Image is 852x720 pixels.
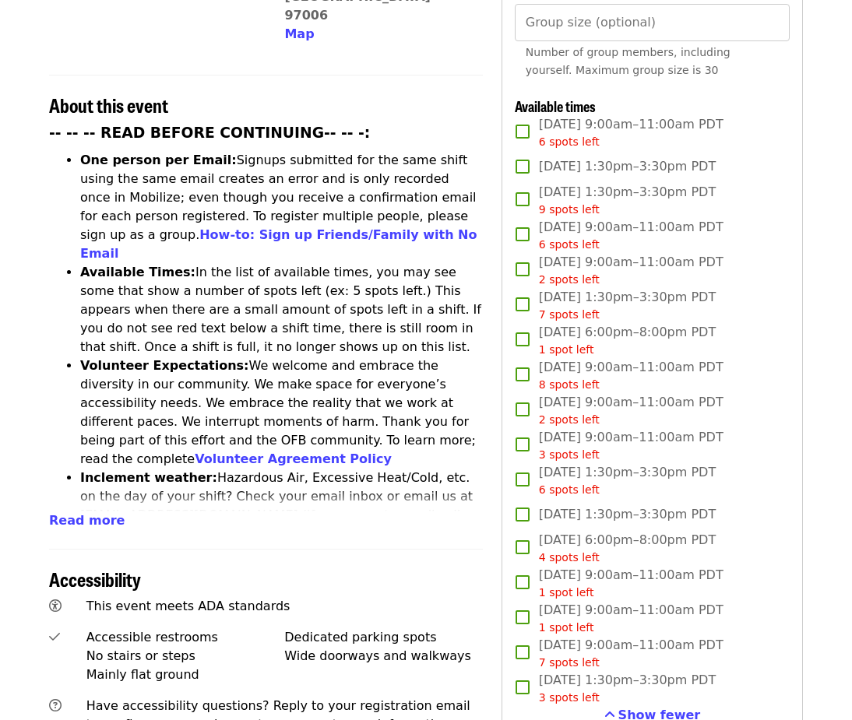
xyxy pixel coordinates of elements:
[86,666,285,684] div: Mainly flat ground
[539,238,600,251] span: 6 spots left
[539,601,723,636] span: [DATE] 9:00am–11:00am PDT
[284,647,483,666] div: Wide doorways and walkways
[539,566,723,601] span: [DATE] 9:00am–11:00am PDT
[80,469,483,562] li: Hazardous Air, Excessive Heat/Cold, etc. on the day of your shift? Check your email inbox or emai...
[539,378,600,391] span: 8 spots left
[539,393,723,428] span: [DATE] 9:00am–11:00am PDT
[49,630,60,644] i: check icon
[86,647,285,666] div: No stairs or steps
[539,551,600,564] span: 4 spots left
[49,513,125,528] span: Read more
[80,356,483,469] li: We welcome and embrace the diversity in our community. We make space for everyone’s accessibility...
[539,273,600,286] span: 2 spots left
[284,26,314,41] span: Map
[86,628,285,647] div: Accessible restrooms
[539,505,716,524] span: [DATE] 1:30pm–3:30pm PDT
[80,470,217,485] strong: Inclement weather:
[80,151,483,263] li: Signups submitted for the same shift using the same email creates an error and is only recorded o...
[515,96,596,116] span: Available times
[539,586,594,599] span: 1 spot left
[539,448,600,461] span: 3 spots left
[80,227,477,261] a: How-to: Sign up Friends/Family with No Email
[539,531,716,566] span: [DATE] 6:00pm–8:00pm PDT
[284,25,314,44] button: Map
[284,628,483,647] div: Dedicated parking spots
[49,599,62,613] i: universal-access icon
[49,125,370,141] strong: -- -- -- READ BEFORE CONTINUING-- -- -:
[539,183,716,218] span: [DATE] 1:30pm–3:30pm PDT
[539,203,600,216] span: 9 spots left
[539,308,600,321] span: 7 spots left
[80,263,483,356] li: In the list of available times, you may see some that show a number of spots left (ex: 5 spots le...
[539,671,716,706] span: [DATE] 1:30pm–3:30pm PDT
[49,91,168,118] span: About this event
[539,358,723,393] span: [DATE] 9:00am–11:00am PDT
[80,265,195,279] strong: Available Times:
[539,413,600,426] span: 2 spots left
[539,115,723,150] span: [DATE] 9:00am–11:00am PDT
[539,656,600,669] span: 7 spots left
[539,636,723,671] span: [DATE] 9:00am–11:00am PDT
[80,153,237,167] strong: One person per Email:
[49,565,141,592] span: Accessibility
[539,428,723,463] span: [DATE] 9:00am–11:00am PDT
[539,288,716,323] span: [DATE] 1:30pm–3:30pm PDT
[539,483,600,496] span: 6 spots left
[539,343,594,356] span: 1 spot left
[195,451,392,466] a: Volunteer Agreement Policy
[539,253,723,288] span: [DATE] 9:00am–11:00am PDT
[539,323,716,358] span: [DATE] 6:00pm–8:00pm PDT
[539,218,723,253] span: [DATE] 9:00am–11:00am PDT
[539,157,716,176] span: [DATE] 1:30pm–3:30pm PDT
[86,599,290,613] span: This event meets ADA standards
[515,4,790,41] input: [object Object]
[539,463,716,498] span: [DATE] 1:30pm–3:30pm PDT
[539,621,594,634] span: 1 spot left
[80,358,249,373] strong: Volunteer Expectations:
[539,135,600,148] span: 6 spots left
[49,511,125,530] button: Read more
[539,691,600,704] span: 3 spots left
[526,46,731,76] span: Number of group members, including yourself. Maximum group size is 30
[49,698,62,713] i: question-circle icon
